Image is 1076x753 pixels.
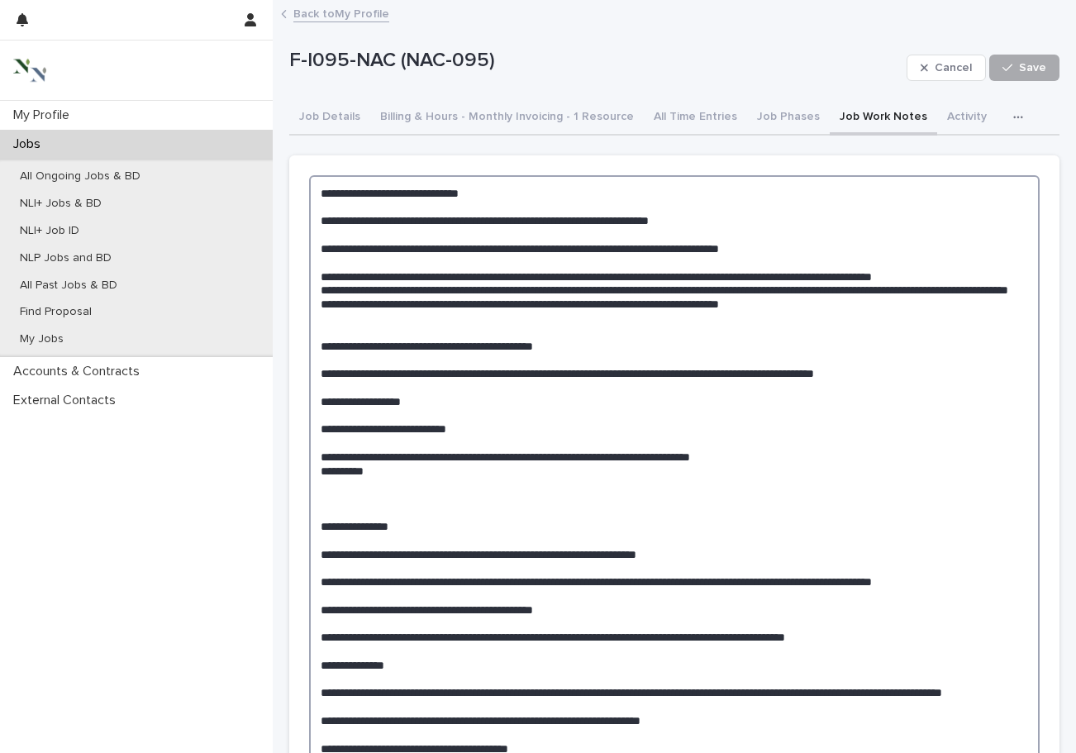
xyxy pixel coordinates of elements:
[7,364,153,379] p: Accounts & Contracts
[747,101,830,136] button: Job Phases
[7,393,129,408] p: External Contacts
[937,101,997,136] button: Activity
[370,101,644,136] button: Billing & Hours - Monthly Invoicing - 1 Resource
[13,54,46,87] img: 3bAFpBnQQY6ys9Fa9hsD
[1019,62,1046,74] span: Save
[7,305,105,319] p: Find Proposal
[7,332,77,346] p: My Jobs
[830,101,937,136] button: Job Work Notes
[7,251,125,265] p: NLP Jobs and BD
[7,224,93,238] p: NLI+ Job ID
[7,136,54,152] p: Jobs
[935,62,972,74] span: Cancel
[644,101,747,136] button: All Time Entries
[7,169,154,183] p: All Ongoing Jobs & BD
[907,55,986,81] button: Cancel
[7,279,131,293] p: All Past Jobs & BD
[293,3,389,22] a: Back toMy Profile
[7,107,83,123] p: My Profile
[7,197,115,211] p: NLI+ Jobs & BD
[989,55,1059,81] button: Save
[289,101,370,136] button: Job Details
[289,49,900,73] p: F-I095-NAC (NAC-095)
